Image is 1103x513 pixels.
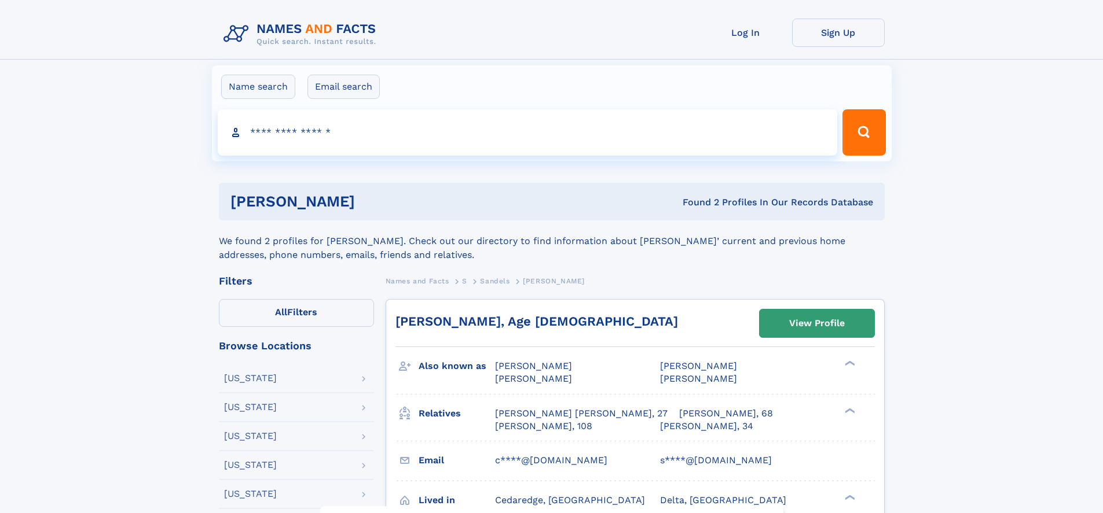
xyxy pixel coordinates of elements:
span: S [462,277,467,285]
img: Logo Names and Facts [219,19,386,50]
div: View Profile [789,310,845,337]
div: [US_STATE] [224,403,277,412]
h3: Email [419,451,495,470]
button: Search Button [842,109,885,156]
span: Cedaredge, [GEOGRAPHIC_DATA] [495,494,645,505]
span: All [275,307,287,318]
span: [PERSON_NAME] [523,277,585,285]
label: Name search [221,75,295,99]
div: [US_STATE] [224,431,277,441]
a: S [462,274,467,288]
a: [PERSON_NAME], Age [DEMOGRAPHIC_DATA] [395,314,678,329]
label: Email search [307,75,380,99]
h1: [PERSON_NAME] [230,194,519,209]
label: Filters [219,299,374,327]
div: We found 2 profiles for [PERSON_NAME]. Check out our directory to find information about [PERSON_... [219,220,885,262]
a: Sign Up [792,19,885,47]
span: [PERSON_NAME] [660,373,737,384]
div: ❯ [842,407,856,414]
a: View Profile [760,309,874,337]
div: [US_STATE] [224,460,277,470]
h3: Also known as [419,356,495,376]
a: Log In [699,19,792,47]
div: ❯ [842,493,856,501]
h3: Relatives [419,404,495,423]
div: [US_STATE] [224,374,277,383]
a: [PERSON_NAME] [PERSON_NAME], 27 [495,407,668,420]
div: Found 2 Profiles In Our Records Database [519,196,873,209]
a: Names and Facts [386,274,449,288]
div: [US_STATE] [224,489,277,499]
span: Sandels [480,277,510,285]
input: search input [218,109,838,156]
a: [PERSON_NAME], 68 [679,407,773,420]
span: [PERSON_NAME] [660,360,737,371]
a: [PERSON_NAME], 34 [660,420,753,433]
h3: Lived in [419,490,495,510]
span: Delta, [GEOGRAPHIC_DATA] [660,494,786,505]
span: [PERSON_NAME] [495,373,572,384]
a: [PERSON_NAME], 108 [495,420,592,433]
span: [PERSON_NAME] [495,360,572,371]
div: ❯ [842,360,856,367]
a: Sandels [480,274,510,288]
div: Browse Locations [219,341,374,351]
div: Filters [219,276,374,286]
